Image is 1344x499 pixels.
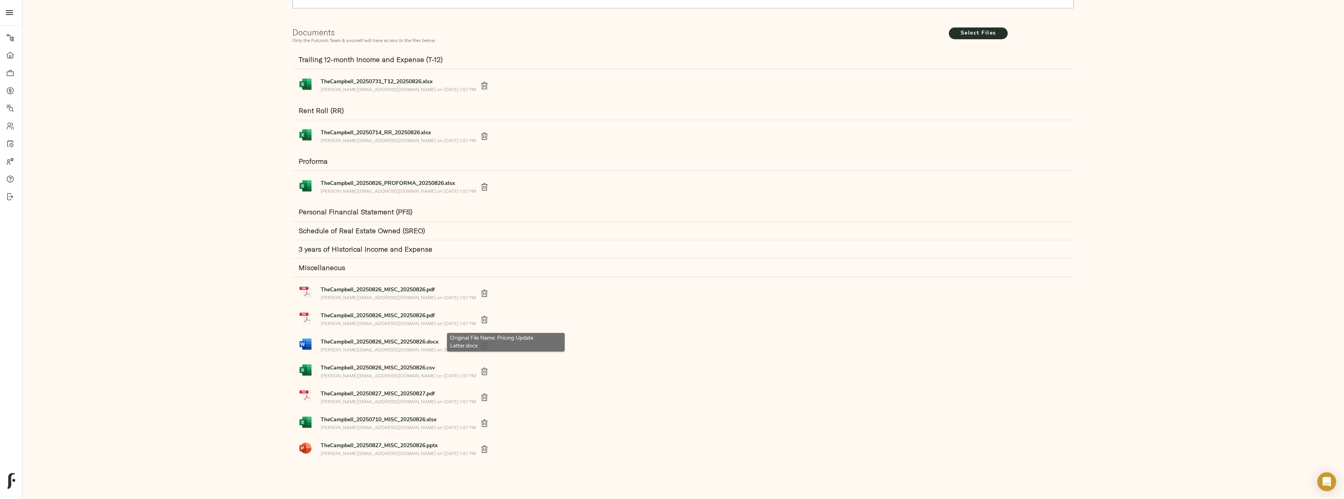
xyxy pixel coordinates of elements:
[321,450,476,457] p: [PERSON_NAME][EMAIL_ADDRESS][DOMAIN_NAME] on [DATE] 1:57 PM
[292,203,1074,221] div: Personal Financial Statement (PFS)
[299,55,443,64] strong: Trailing 12-month Income and Expense (T-12)
[476,77,493,94] button: delete
[476,336,493,354] button: delete
[292,358,495,384] a: TheCampbell_20250826_MISC_20250826.csv[PERSON_NAME][EMAIL_ADDRESS][DOMAIN_NAME] on [DATE] 1:57 PM
[299,207,412,216] strong: Personal Financial Statement (PFS)
[321,443,438,449] strong: Original File Name: 2025 - Finance Request - The Campbell.pptx
[292,174,495,200] a: TheCampbell_20250826_PROFORMA_20250826.xlsx[PERSON_NAME][EMAIL_ADDRESS][DOMAIN_NAME] on [DATE] 1:...
[292,102,1074,120] div: Rent Roll (RR)
[292,51,1074,69] div: Trailing 12-month Income and Expense (T-12)
[292,72,495,98] a: TheCampbell_20250731_T12_20250826.xlsx[PERSON_NAME][EMAIL_ADDRESS][DOMAIN_NAME] on [DATE] 1:57 PM
[321,346,476,353] p: [PERSON_NAME][EMAIL_ADDRESS][DOMAIN_NAME] on [DATE] 1:57 PM
[321,86,476,93] p: [PERSON_NAME][EMAIL_ADDRESS][DOMAIN_NAME] on [DATE] 1:57 PM
[292,123,495,149] a: TheCampbell_20250714_RR_20250826.xlsx[PERSON_NAME][EMAIL_ADDRESS][DOMAIN_NAME] on [DATE] 1:57 PM
[292,436,495,462] a: TheCampbell_20250827_MISC_20250826.pptx[PERSON_NAME][EMAIL_ADDRESS][DOMAIN_NAME] on [DATE] 1:57 PM
[292,333,495,358] a: TheCampbell_20250826_MISC_20250826.docx[PERSON_NAME][EMAIL_ADDRESS][DOMAIN_NAME] on [DATE] 1:57 PM
[321,313,435,319] strong: Original File Name: R181692870 - Oklahoma County Assessor Real Account Detail.pdf
[321,398,476,405] p: [PERSON_NAME][EMAIL_ADDRESS][DOMAIN_NAME] on [DATE] 1:57 PM
[321,137,476,144] p: [PERSON_NAME][EMAIL_ADDRESS][DOMAIN_NAME] on [DATE] 1:57 PM
[299,157,328,166] strong: Proforma
[476,441,493,458] button: delete
[321,339,438,345] strong: TheCampbell_20250826_MISC_20250826.docx
[292,306,495,332] a: TheCampbell_20250826_MISC_20250826.pdf[PERSON_NAME][EMAIL_ADDRESS][DOMAIN_NAME] on [DATE] 1:57 PM
[476,362,493,380] button: delete
[321,320,476,327] p: [PERSON_NAME][EMAIL_ADDRESS][DOMAIN_NAME] on [DATE] 1:57 PM
[292,410,495,436] a: TheCampbell_20250710_MISC_20250826.xlsx[PERSON_NAME][EMAIL_ADDRESS][DOMAIN_NAME] on [DATE] 1:57 PM
[321,372,476,379] p: [PERSON_NAME][EMAIL_ADDRESS][DOMAIN_NAME] on [DATE] 1:57 PM
[476,311,493,328] button: delete
[476,285,493,302] button: delete
[321,424,476,431] p: [PERSON_NAME][EMAIL_ADDRESS][DOMAIN_NAME] on [DATE] 1:57 PM
[292,384,495,410] a: TheCampbell_20250827_MISC_20250827.pdf[PERSON_NAME][EMAIL_ADDRESS][DOMAIN_NAME] on [DATE] 1:57 PM
[292,37,943,44] p: Only the Fulcrum Team & yourself will have access to the files below
[476,127,493,145] button: delete
[292,222,1074,240] div: Schedule of Real Estate Owned (SREO)
[476,415,493,432] button: delete
[321,79,432,85] strong: Original File Name: Campbell T12 July 2025.xlsx
[321,417,436,423] strong: TheCampbell_20250710_MISC_20250826.xlsx
[292,280,495,306] a: TheCampbell_20250826_MISC_20250826.pdf[PERSON_NAME][EMAIL_ADDRESS][DOMAIN_NAME] on [DATE] 1:57 PM
[949,27,1008,39] span: Select Files
[292,240,1074,259] div: 3 years of Historical Income and Expense
[321,181,455,186] strong: Original File Name: The Campbell Stabilized 5-yr Proforma.xlsx
[321,391,435,397] strong: TheCampbell_20250827_MISC_20250827.pdf
[1317,472,1336,491] div: Open Intercom Messenger
[321,287,435,293] strong: Original File Name: R181694100 - Oklahoma County Assessor Real Account Detail.pdf
[321,294,476,301] p: [PERSON_NAME][EMAIL_ADDRESS][DOMAIN_NAME] on [DATE] 1:57 PM
[321,188,476,194] p: [PERSON_NAME][EMAIL_ADDRESS][DOMAIN_NAME] on [DATE] 1:57 PM
[476,178,493,196] button: delete
[7,473,15,489] img: logo
[292,152,1074,171] div: Proforma
[299,245,432,254] strong: 3 years of Historical Income and Expense
[957,29,1000,38] span: Select Files
[292,259,1074,277] div: Miscellaneous
[476,388,493,406] button: delete
[299,226,425,235] strong: Schedule of Real Estate Owned (SREO)
[292,27,943,37] h2: Documents
[299,263,345,272] strong: Miscellaneous
[299,106,344,115] strong: Rent Roll (RR)
[321,365,435,371] strong: TheCampbell_20250826_MISC_20250826.csv
[321,130,431,136] strong: TheCampbell_20250714_RR_20250826.xlsx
